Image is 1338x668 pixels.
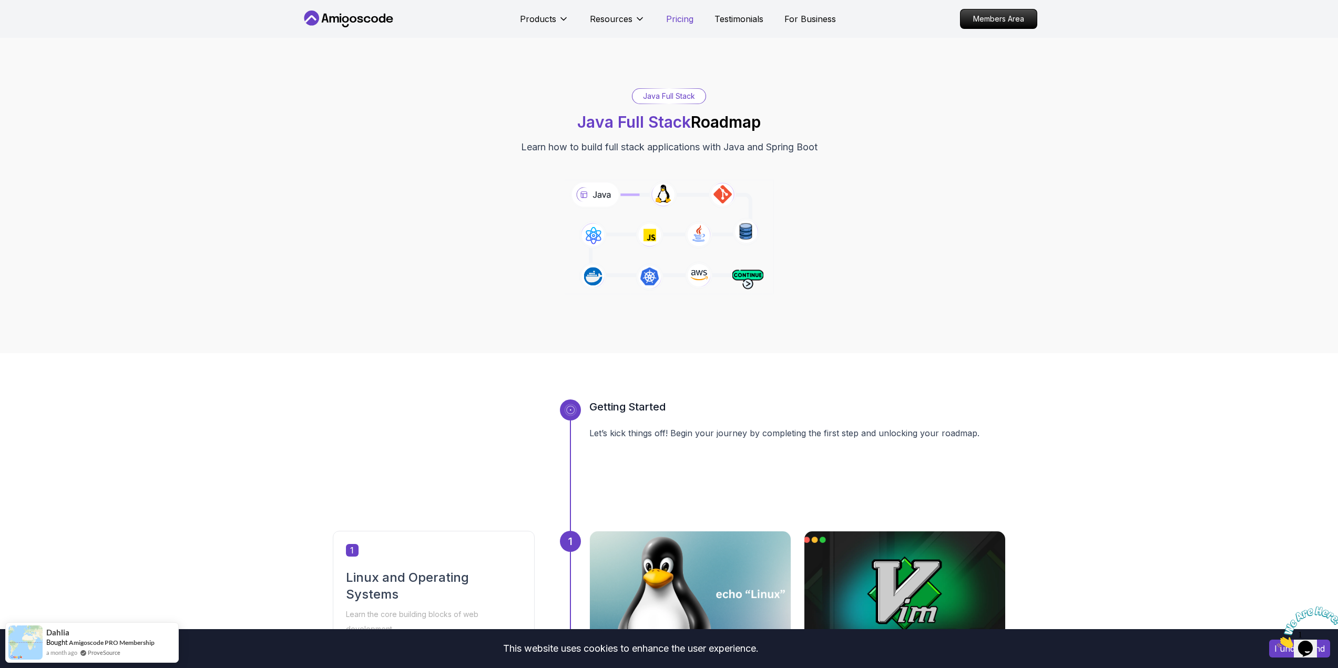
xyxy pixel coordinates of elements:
[46,628,69,637] span: Dahlia
[804,531,1005,656] img: VIM Essentials card
[784,13,836,25] a: For Business
[4,4,69,46] img: Chat attention grabber
[560,531,581,552] div: 1
[961,9,1037,28] p: Members Area
[590,531,791,656] img: Linux Fundamentals card
[590,13,632,25] p: Resources
[1273,602,1338,652] iframe: chat widget
[520,13,569,34] button: Products
[666,13,693,25] a: Pricing
[577,112,761,131] h1: Roadmap
[88,648,120,657] a: ProveSource
[46,648,77,657] span: a month ago
[590,13,645,34] button: Resources
[346,544,359,557] span: 1
[589,427,1006,439] p: Let’s kick things off! Begin your journey by completing the first step and unlocking your roadmap.
[960,9,1037,29] a: Members Area
[632,89,706,104] div: Java Full Stack
[8,625,43,660] img: provesource social proof notification image
[577,112,691,131] span: Java Full Stack
[346,607,522,636] p: Learn the core building blocks of web development
[1269,640,1330,657] button: Accept cookies
[520,13,556,25] p: Products
[46,638,68,646] span: Bought
[521,140,818,155] p: Learn how to build full stack applications with Java and Spring Boot
[346,569,522,603] h2: Linux and Operating Systems
[69,639,155,646] a: Amigoscode PRO Membership
[4,4,8,13] span: 1
[589,399,1006,414] h3: Getting Started
[8,637,1253,660] div: This website uses cookies to enhance the user experience.
[714,13,763,25] a: Testimonials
